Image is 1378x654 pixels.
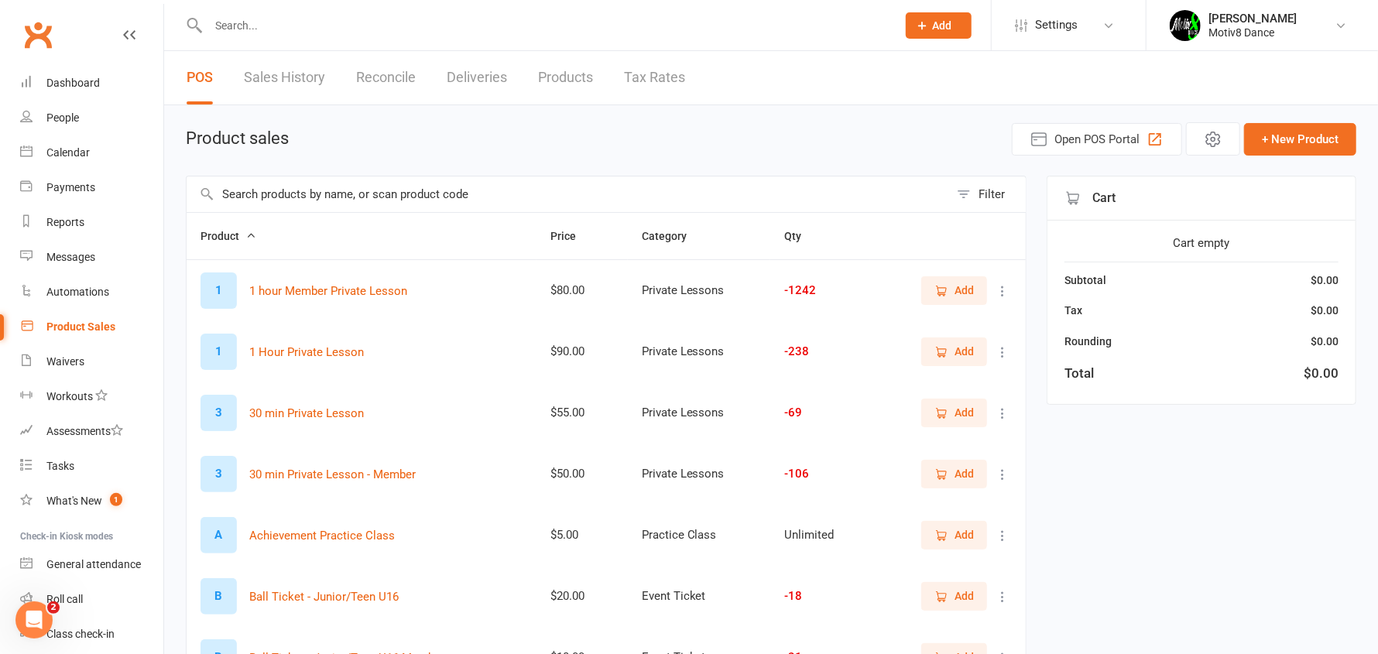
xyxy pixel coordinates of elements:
a: Products [538,51,593,104]
button: 1 Hour Private Lesson [249,343,364,361]
div: [PERSON_NAME] [1208,12,1297,26]
a: Reports [20,205,163,240]
div: Rounding [1064,333,1112,350]
a: Tax Rates [624,51,685,104]
a: Assessments [20,414,163,449]
div: Practice Class [642,529,756,542]
input: Search products by name, or scan product code [187,176,949,212]
div: Cart empty [1064,234,1339,252]
div: Product Sales [46,320,115,333]
button: Product [201,227,256,245]
a: Product Sales [20,310,163,344]
div: Class check-in [46,628,115,640]
div: Messages [46,251,95,263]
a: Clubworx [19,15,57,54]
div: Tax [1064,302,1082,319]
div: -1242 [784,284,856,297]
div: Unlimited [784,529,856,542]
span: Product [201,230,256,242]
button: Add [921,582,987,610]
div: A [201,517,237,553]
span: Category [642,230,704,242]
div: Filter [979,185,1005,204]
div: Payments [46,181,95,193]
div: 3 [201,456,237,492]
div: $5.00 [550,529,613,542]
span: Add [955,282,974,299]
div: Roll call [46,593,83,605]
span: Open POS Portal [1054,130,1140,149]
div: Automations [46,286,109,298]
button: Open POS Portal [1012,123,1182,156]
div: Subtotal [1064,272,1106,289]
a: General attendance kiosk mode [20,547,163,582]
a: Waivers [20,344,163,379]
div: $80.00 [550,284,613,297]
button: Ball Ticket - Junior/Teen U16 [249,587,399,606]
a: Payments [20,170,163,205]
span: Settings [1035,8,1078,43]
div: $20.00 [550,590,613,603]
div: Private Lessons [642,467,756,481]
span: Add [955,343,974,360]
div: Private Lessons [642,284,756,297]
button: Price [550,227,593,245]
a: Class kiosk mode [20,617,163,652]
a: Deliveries [447,51,507,104]
div: Cart [1047,176,1356,221]
div: Dashboard [46,77,100,89]
img: thumb_image1679272194.png [1170,10,1201,41]
button: Qty [784,227,818,245]
div: Motiv8 Dance [1208,26,1297,39]
a: Workouts [20,379,163,414]
span: Qty [784,230,818,242]
a: Tasks [20,449,163,484]
div: Workouts [46,390,93,402]
button: 1 hour Member Private Lesson [249,282,407,300]
div: Total [1064,363,1094,384]
button: Add [921,460,987,488]
div: $50.00 [550,467,613,481]
iframe: Intercom live chat [15,601,53,639]
div: Private Lessons [642,406,756,419]
div: Waivers [46,355,84,368]
div: -106 [784,467,856,481]
div: 1 [201,334,237,370]
div: People [46,111,79,124]
div: -238 [784,345,856,358]
div: Tasks [46,460,74,472]
a: Sales History [244,51,325,104]
div: $0.00 [1311,333,1339,350]
span: Add [955,465,974,482]
div: -69 [784,406,856,419]
div: Assessments [46,425,123,437]
span: Add [955,404,974,421]
a: People [20,101,163,135]
button: Add [921,337,987,365]
button: Add [921,276,987,304]
button: + New Product [1244,123,1356,156]
div: $0.00 [1311,272,1339,289]
span: Add [955,587,974,604]
button: Category [642,227,704,245]
button: 30 min Private Lesson [249,404,364,423]
div: Calendar [46,146,90,159]
a: Calendar [20,135,163,170]
a: POS [187,51,213,104]
button: Add [921,521,987,549]
a: Dashboard [20,66,163,101]
div: $90.00 [550,345,613,358]
div: B [201,578,237,615]
div: Reports [46,216,84,228]
h1: Product sales [186,129,289,148]
div: 3 [201,395,237,431]
button: Achievement Practice Class [249,526,395,545]
a: Messages [20,240,163,275]
div: $0.00 [1304,363,1339,384]
button: 30 min Private Lesson - Member [249,465,416,484]
button: Filter [949,176,1026,212]
div: What's New [46,495,102,507]
div: $0.00 [1311,302,1339,319]
div: Private Lessons [642,345,756,358]
div: 1 [201,272,237,309]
